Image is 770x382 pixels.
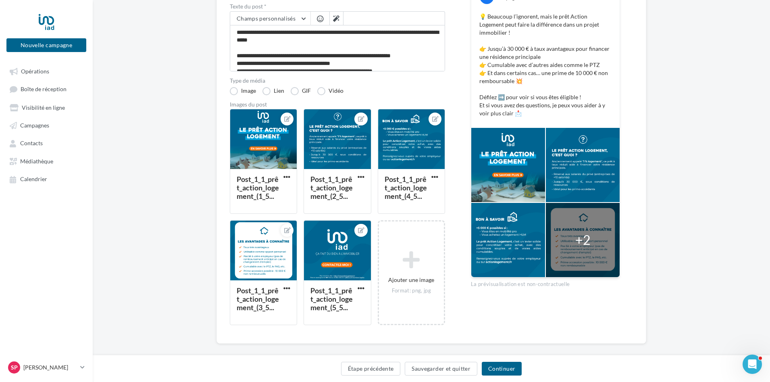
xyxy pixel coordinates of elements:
[20,176,47,183] span: Calendrier
[21,68,49,75] span: Opérations
[479,13,612,117] p: 💡 Beaucoup l’ignorent, mais le prêt Action Logement peut faire la différence dans un projet immob...
[23,363,77,372] p: [PERSON_NAME]
[310,175,353,200] div: Post_1_1_prêt_action_logement_(2_5...
[5,136,88,150] a: Contacts
[5,81,88,96] a: Boîte de réception
[405,362,477,376] button: Sauvegarder et quitter
[20,140,43,147] span: Contacts
[482,362,522,376] button: Continuer
[5,100,88,115] a: Visibilité en ligne
[230,12,310,25] button: Champs personnalisés
[5,64,88,78] a: Opérations
[20,122,49,129] span: Campagnes
[5,171,88,186] a: Calendrier
[5,154,88,168] a: Médiathèque
[11,363,18,372] span: Sp
[230,102,445,107] div: Images du post
[291,87,311,95] label: GIF
[237,15,296,22] span: Champs personnalisés
[471,278,620,288] div: La prévisualisation est non-contractuelle
[6,38,86,52] button: Nouvelle campagne
[575,231,591,249] div: +2
[237,286,279,312] div: Post_1_1_prêt_action_logement_(3_5...
[6,360,86,375] a: Sp [PERSON_NAME]
[22,104,65,111] span: Visibilité en ligne
[230,4,445,9] label: Texte du post *
[230,78,445,83] label: Type de média
[317,87,343,95] label: Vidéo
[5,118,88,132] a: Campagnes
[341,362,401,376] button: Étape précédente
[310,286,353,312] div: Post_1_1_prêt_action_logement_(5_5...
[237,175,279,200] div: Post_1_1_prêt_action_logement_(1_5...
[20,158,53,165] span: Médiathèque
[230,87,256,95] label: Image
[385,175,427,200] div: Post_1_1_prêt_action_logement_(4_5...
[262,87,284,95] label: Lien
[21,86,67,93] span: Boîte de réception
[743,355,762,374] iframe: Intercom live chat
